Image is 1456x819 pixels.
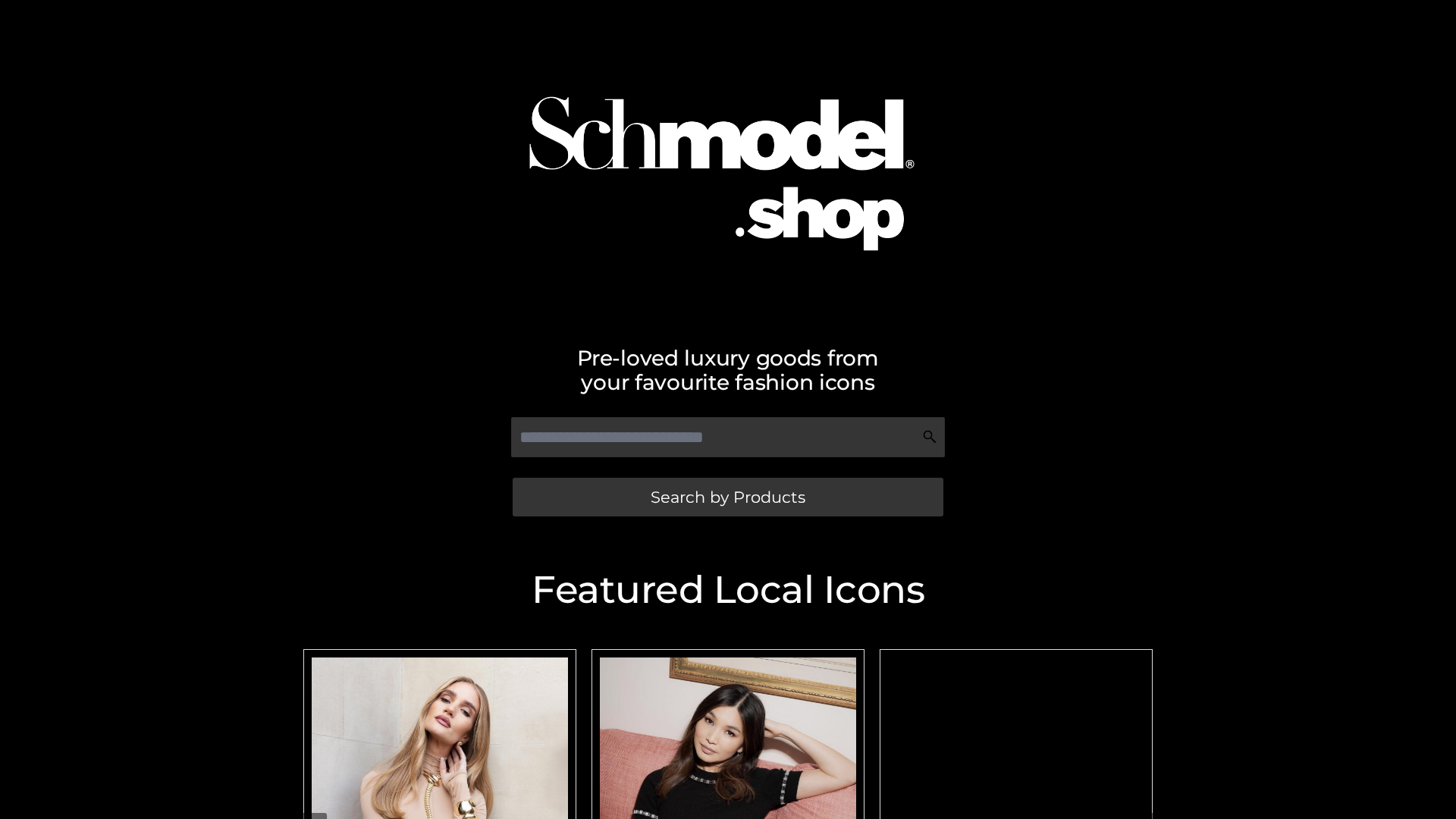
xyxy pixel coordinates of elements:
[296,346,1160,394] h2: Pre-loved luxury goods from your favourite fashion icons
[296,571,1160,609] h2: Featured Local Icons​
[922,429,937,444] img: Search Icon
[513,478,943,516] a: Search by Products
[651,489,805,505] span: Search by Products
